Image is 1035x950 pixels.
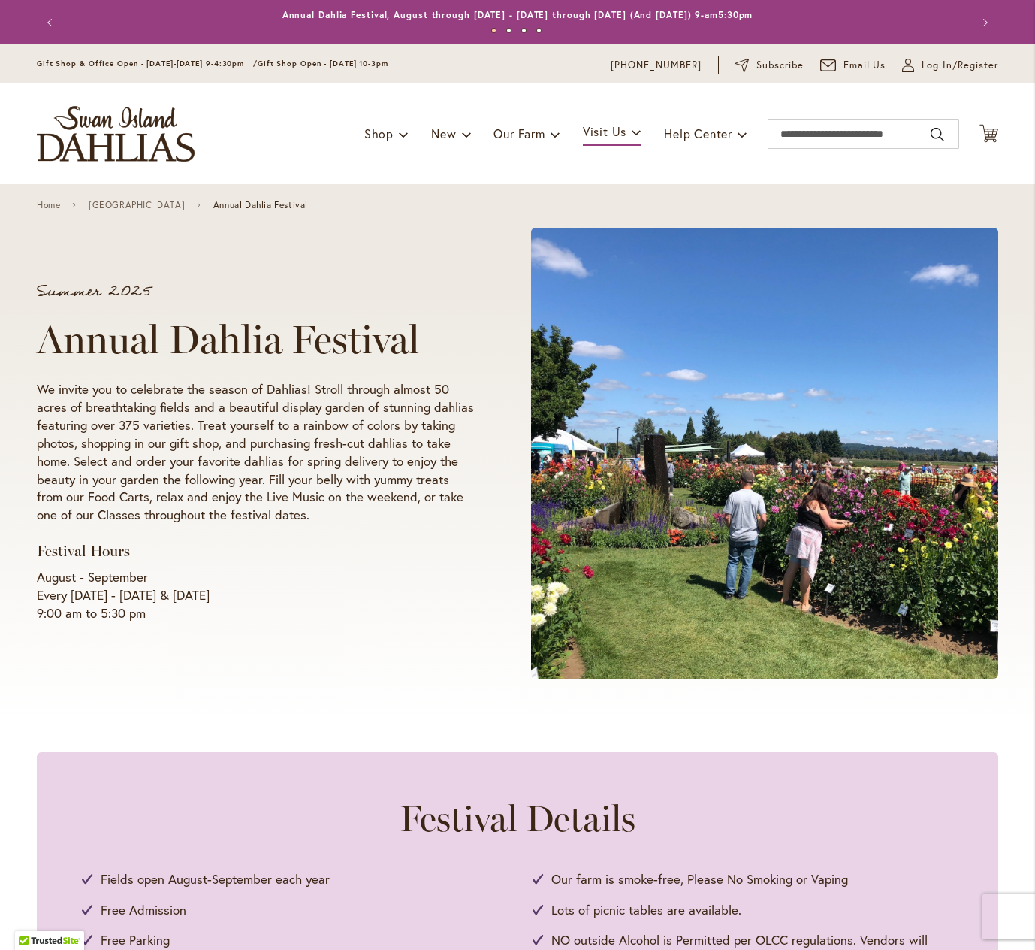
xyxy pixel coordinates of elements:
span: New [431,126,456,141]
span: Our Farm [493,126,545,141]
p: Summer 2025 [37,284,474,299]
a: Subscribe [735,58,804,73]
span: Fields open August-September each year [101,870,330,889]
span: Shop [364,126,394,141]
span: Free Parking [101,930,170,950]
button: Next [968,8,998,38]
h2: Festival Details [82,797,953,840]
span: Annual Dahlia Festival [213,200,308,210]
span: Our farm is smoke-free, Please No Smoking or Vaping [551,870,848,889]
a: [GEOGRAPHIC_DATA] [89,200,185,210]
button: 2 of 4 [506,28,511,33]
button: 3 of 4 [521,28,527,33]
span: Gift Shop Open - [DATE] 10-3pm [258,59,388,68]
span: Log In/Register [922,58,998,73]
span: Gift Shop & Office Open - [DATE]-[DATE] 9-4:30pm / [37,59,258,68]
p: We invite you to celebrate the season of Dahlias! Stroll through almost 50 acres of breathtaking ... [37,380,474,525]
span: Subscribe [756,58,804,73]
h1: Annual Dahlia Festival [37,317,474,362]
p: August - September Every [DATE] - [DATE] & [DATE] 9:00 am to 5:30 pm [37,568,474,622]
a: Home [37,200,60,210]
a: Log In/Register [902,58,998,73]
a: store logo [37,106,195,162]
span: Help Center [664,126,732,141]
a: Email Us [820,58,886,73]
h3: Festival Hours [37,542,474,561]
a: [PHONE_NUMBER] [611,58,702,73]
button: 1 of 4 [491,28,496,33]
button: 4 of 4 [536,28,542,33]
a: Annual Dahlia Festival, August through [DATE] - [DATE] through [DATE] (And [DATE]) 9-am5:30pm [282,9,753,20]
button: Previous [37,8,67,38]
span: Email Us [843,58,886,73]
span: Visit Us [583,123,626,139]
